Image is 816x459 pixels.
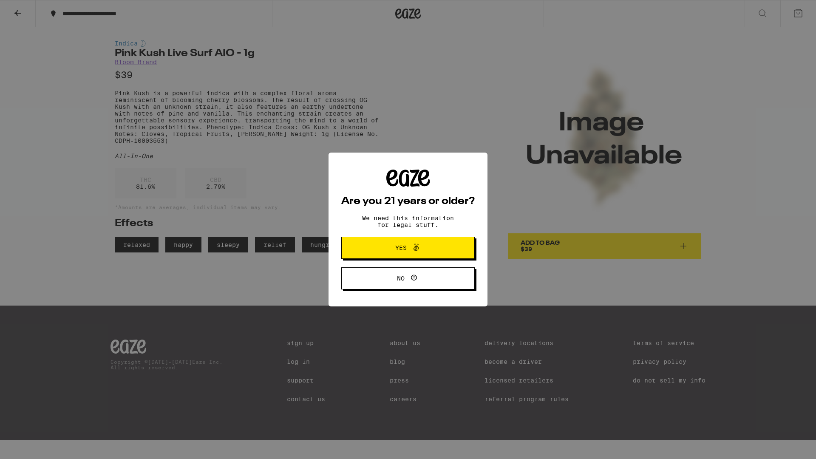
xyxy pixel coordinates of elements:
[397,275,405,281] span: No
[395,245,407,251] span: Yes
[341,267,475,289] button: No
[355,215,461,228] p: We need this information for legal stuff.
[341,237,475,259] button: Yes
[763,433,807,455] iframe: Opens a widget where you can find more information
[341,196,475,207] h2: Are you 21 years or older?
